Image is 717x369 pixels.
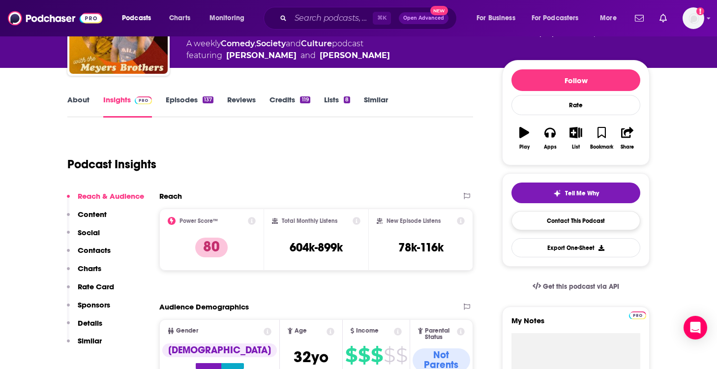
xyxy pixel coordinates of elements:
button: Rate Card [67,282,114,300]
a: Episodes137 [166,95,213,118]
a: InsightsPodchaser Pro [103,95,152,118]
img: Podchaser Pro [629,311,646,319]
a: Get this podcast via API [525,275,627,299]
span: ⌘ K [373,12,391,25]
h2: Reach [159,191,182,201]
div: Open Intercom Messenger [684,316,707,339]
span: Monitoring [209,11,244,25]
button: Content [67,210,107,228]
button: tell me why sparkleTell Me Why [511,183,640,203]
button: Apps [537,121,563,156]
span: $ [384,347,395,363]
a: Society [256,39,286,48]
h2: New Episode Listens [387,217,441,224]
button: Social [67,228,100,246]
span: , [255,39,256,48]
button: List [563,121,589,156]
span: Podcasts [122,11,151,25]
a: Comedy [221,39,255,48]
span: $ [358,347,370,363]
span: and [300,50,316,61]
span: Charts [169,11,190,25]
h2: Total Monthly Listens [282,217,337,224]
h2: Power Score™ [179,217,218,224]
span: New [430,6,448,15]
div: 119 [300,96,310,103]
span: For Business [477,11,515,25]
div: [DEMOGRAPHIC_DATA] [162,343,277,357]
button: Share [615,121,640,156]
button: Similar [67,336,102,354]
span: For Podcasters [532,11,579,25]
p: 80 [195,238,228,257]
img: Podchaser - Follow, Share and Rate Podcasts [8,9,102,28]
p: Contacts [78,246,111,255]
input: Search podcasts, credits, & more... [291,10,373,26]
span: Open Advanced [403,16,444,21]
a: Reviews [227,95,256,118]
a: Show notifications dropdown [656,10,671,27]
a: Contact This Podcast [511,211,640,230]
button: open menu [203,10,257,26]
h2: Audience Demographics [159,302,249,311]
p: Reach & Audience [78,191,144,201]
a: Lists8 [324,95,350,118]
button: open menu [525,10,593,26]
h3: 604k-899k [290,240,343,255]
p: Content [78,210,107,219]
div: Search podcasts, credits, & more... [273,7,466,30]
span: Parental Status [425,328,455,340]
button: Sponsors [67,300,110,318]
h3: 78k-116k [398,240,444,255]
button: Bookmark [589,121,614,156]
div: List [572,144,580,150]
p: Rate Card [78,282,114,291]
a: About [67,95,90,118]
a: Seth Meyers [320,50,390,61]
span: featuring [186,50,390,61]
p: Similar [78,336,102,345]
span: 32 yo [294,347,329,367]
img: tell me why sparkle [553,189,561,197]
h1: Podcast Insights [67,157,156,172]
p: Charts [78,264,101,273]
button: open menu [593,10,629,26]
button: Show profile menu [683,7,704,29]
a: Charts [163,10,196,26]
div: Share [621,144,634,150]
button: Contacts [67,246,111,264]
label: My Notes [511,316,640,333]
div: Apps [544,144,557,150]
a: Similar [364,95,388,118]
button: Reach & Audience [67,191,144,210]
div: Rate [511,95,640,115]
span: Tell Me Why [565,189,599,197]
svg: Add a profile image [696,7,704,15]
div: 8 [344,96,350,103]
span: Age [295,328,307,334]
p: Social [78,228,100,237]
p: Sponsors [78,300,110,309]
span: $ [371,347,383,363]
a: Credits119 [269,95,310,118]
button: open menu [115,10,164,26]
span: Logged in as alignPR [683,7,704,29]
button: Follow [511,69,640,91]
div: A weekly podcast [186,38,390,61]
span: Get this podcast via API [543,282,619,291]
a: Josh Meyers [226,50,297,61]
button: Open AdvancedNew [399,12,448,24]
p: Details [78,318,102,328]
span: Income [356,328,379,334]
img: Podchaser Pro [135,96,152,104]
img: User Profile [683,7,704,29]
a: Pro website [629,310,646,319]
a: Show notifications dropdown [631,10,648,27]
span: More [600,11,617,25]
span: Gender [176,328,198,334]
div: Play [519,144,530,150]
span: $ [345,347,357,363]
div: Bookmark [590,144,613,150]
a: Culture [301,39,332,48]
